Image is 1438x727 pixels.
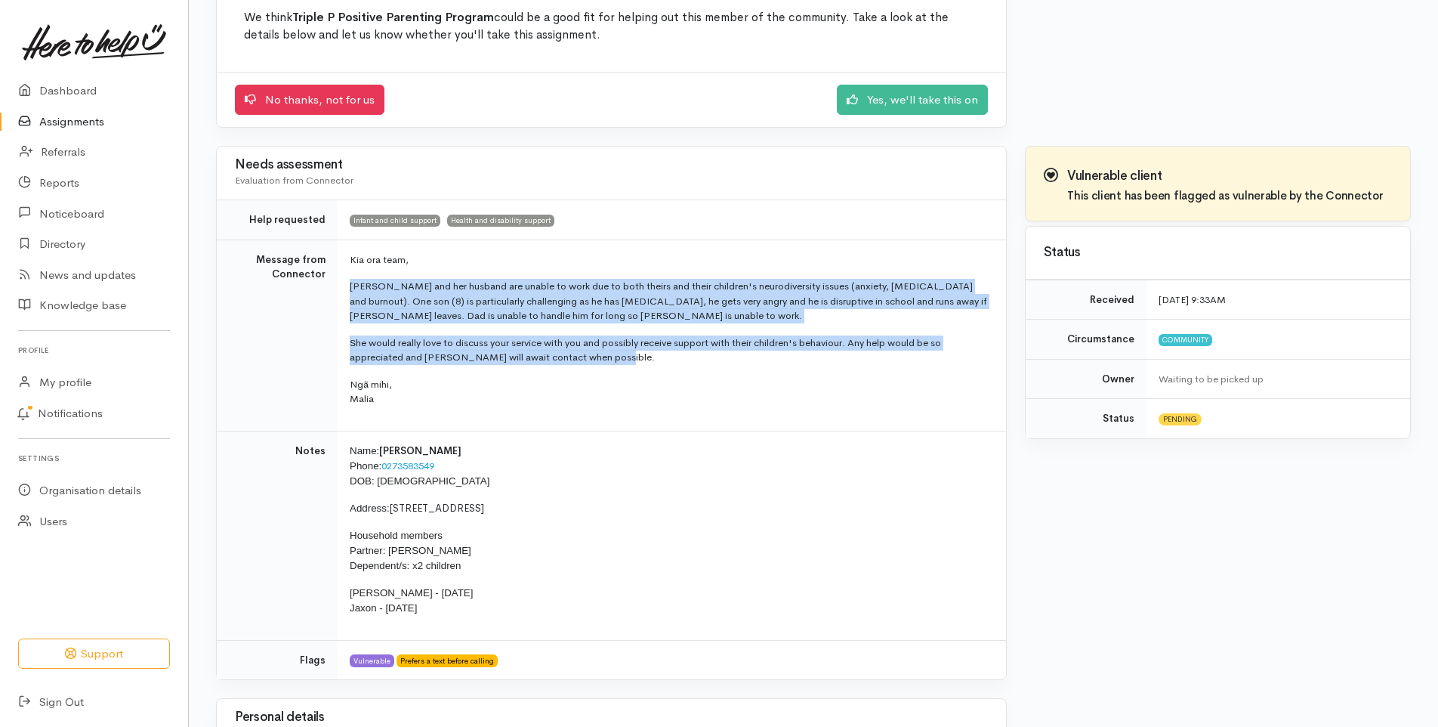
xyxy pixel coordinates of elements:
h3: Needs assessment [235,158,988,172]
td: Status [1026,399,1146,438]
span: Community [1159,334,1212,346]
td: Message from Connector [217,240,338,431]
p: We think could be a good fit for helping out this member of the community. Take a look at the det... [244,9,979,45]
span: [STREET_ADDRESS] [390,502,484,515]
h6: Profile [18,340,170,360]
button: Support [18,639,170,670]
td: Circumstance [1026,320,1146,360]
h6: Settings [18,448,170,469]
b: Triple P Positive Parenting Program [292,10,494,25]
td: Help requested [217,200,338,240]
span: Address: [350,503,390,514]
p: Ngā mihi, Malia [350,377,988,407]
h3: Personal details [235,710,988,725]
h4: This client has been flagged as vulnerable by the Connector [1067,190,1383,203]
span: Infant and child support [350,215,440,227]
span: Name: [350,445,379,456]
span: DOB: [DEMOGRAPHIC_DATA] [350,475,489,487]
a: Yes, we'll take this on [837,85,988,116]
td: Notes [217,431,338,640]
td: Owner [1026,359,1146,399]
span: [PERSON_NAME] [379,444,461,457]
td: Flags [217,640,338,679]
h3: Vulnerable client [1067,169,1383,184]
p: Kia ora team, [350,252,988,268]
span: [PERSON_NAME] - [DATE] Jaxon - [DATE] [350,587,473,614]
span: Pending [1159,413,1202,425]
div: Waiting to be picked up [1159,372,1392,387]
time: [DATE] 9:33AM [1159,293,1226,306]
span: Household members Partner: [PERSON_NAME] Dependent/s: x2 children [350,530,471,571]
p: [PERSON_NAME] and her husband are unable to work due to both theirs and their children's neurodiv... [350,279,988,323]
p: She would really love to discuss your service with you and possibly receive support with their ch... [350,336,988,365]
span: Phone: [350,460,381,472]
h3: Status [1044,246,1392,260]
a: 0273583549 [381,459,434,472]
span: Vulnerable [350,654,394,667]
span: Health and disability support [447,215,554,227]
a: No thanks, not for us [235,85,384,116]
span: Prefers a text before calling [397,654,498,667]
td: Received [1026,280,1146,320]
span: Evaluation from Connector [235,174,353,187]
